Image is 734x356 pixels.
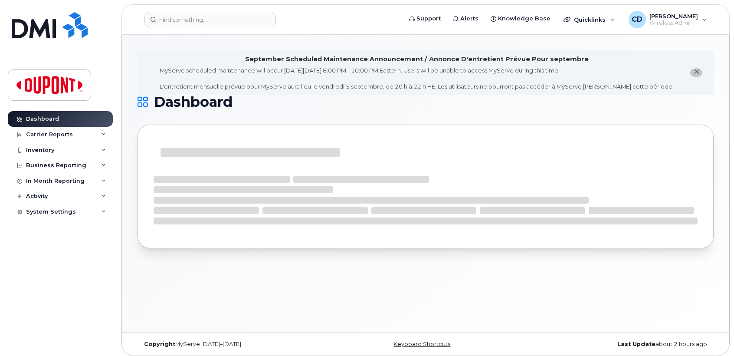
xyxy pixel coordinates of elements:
[144,341,175,347] strong: Copyright
[690,68,702,77] button: close notification
[138,341,330,348] div: MyServe [DATE]–[DATE]
[160,66,674,91] div: MyServe scheduled maintenance will occur [DATE][DATE] 8:00 PM - 10:00 PM Eastern. Users will be u...
[154,96,233,109] span: Dashboard
[617,341,655,347] strong: Last Update
[521,341,714,348] div: about 2 hours ago
[245,55,589,64] div: September Scheduled Maintenance Announcement / Annonce D'entretient Prévue Pour septembre
[393,341,450,347] a: Keyboard Shortcuts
